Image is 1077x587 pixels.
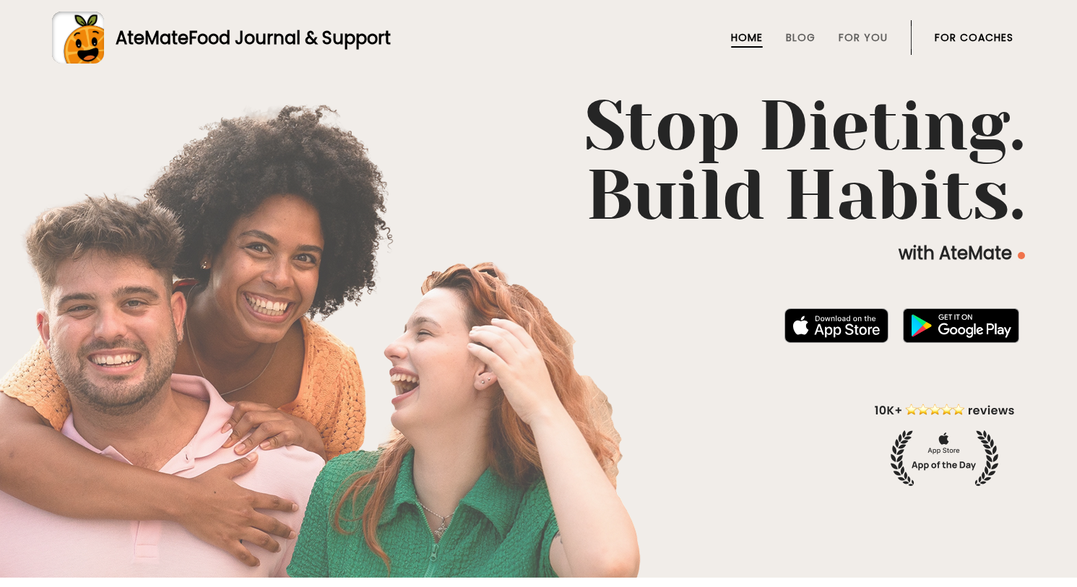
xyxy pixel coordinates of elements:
[52,242,1025,265] p: with AteMate
[903,308,1019,343] img: badge-download-google.png
[52,12,1025,64] a: AteMateFood Journal & Support
[786,32,816,43] a: Blog
[864,401,1025,486] img: home-hero-appoftheday.png
[104,25,391,51] div: AteMate
[935,32,1013,43] a: For Coaches
[189,26,391,50] span: Food Journal & Support
[731,32,763,43] a: Home
[784,308,888,343] img: badge-download-apple.svg
[52,92,1025,230] h1: Stop Dieting. Build Habits.
[839,32,888,43] a: For You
